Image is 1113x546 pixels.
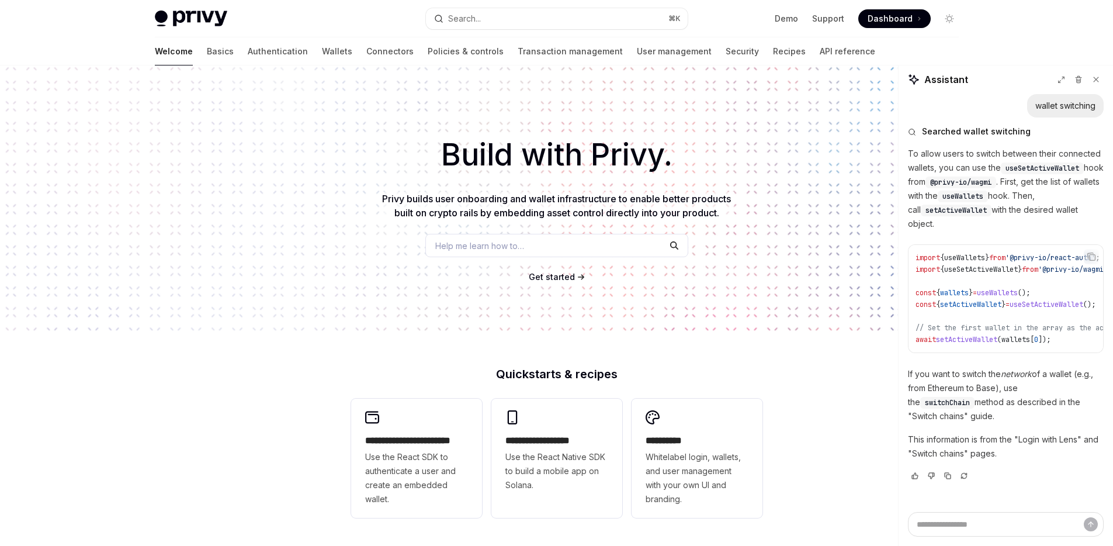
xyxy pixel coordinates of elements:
p: To allow users to switch between their connected wallets, you can use the hook from . First, get ... [908,147,1104,231]
span: wallets [1001,335,1030,344]
span: } [1001,300,1005,309]
span: wallets [940,288,969,298]
span: Use the React Native SDK to build a mobile app on Solana. [505,450,608,492]
span: Get started [529,272,575,282]
span: useSetActiveWallet [944,265,1018,274]
span: Searched wallet switching [922,126,1031,137]
h1: Build with Privy. [19,132,1094,178]
span: import [916,265,940,274]
span: Help me learn how to… [435,240,524,252]
span: = [1005,300,1010,309]
div: Search... [448,12,481,26]
span: } [985,253,989,262]
span: '@privy-io/react-auth' [1005,253,1095,262]
a: Policies & controls [428,37,504,65]
span: { [940,265,944,274]
a: API reference [820,37,875,65]
a: Support [812,13,844,25]
span: = [973,288,977,298]
span: setActiveWallet [925,206,987,215]
span: (); [1083,300,1095,309]
span: useWallets [944,253,985,262]
a: Basics [207,37,234,65]
span: setActiveWallet [936,335,997,344]
span: { [936,288,940,298]
a: Connectors [366,37,414,65]
span: from [1022,265,1038,274]
h2: Quickstarts & recipes [351,368,762,380]
button: Searched wallet switching [908,126,1104,137]
span: { [940,253,944,262]
a: Dashboard [858,9,931,28]
span: Privy builds user onboarding and wallet infrastructure to enable better products built on crypto ... [382,193,731,219]
span: (); [1018,288,1030,298]
span: } [1018,265,1022,274]
a: Welcome [155,37,193,65]
span: [ [1030,335,1034,344]
span: 0 [1034,335,1038,344]
a: Get started [529,271,575,283]
span: ]); [1038,335,1050,344]
span: Use the React SDK to authenticate a user and create an embedded wallet. [365,450,468,506]
span: await [916,335,936,344]
span: Whitelabel login, wallets, and user management with your own UI and branding. [646,450,748,506]
span: } [969,288,973,298]
span: ( [997,335,1001,344]
img: light logo [155,11,227,27]
span: const [916,288,936,298]
a: User management [637,37,712,65]
span: useWallets [977,288,1018,298]
span: import [916,253,940,262]
span: @privy-io/wagmi [930,178,991,187]
span: useWallets [942,192,983,201]
a: Authentication [248,37,308,65]
div: wallet switching [1035,100,1095,112]
em: network [1001,369,1032,379]
a: **** **** **** ***Use the React Native SDK to build a mobile app on Solana. [491,399,622,518]
span: from [989,253,1005,262]
span: { [936,300,940,309]
span: ⌘ K [668,14,681,23]
span: Dashboard [868,13,913,25]
span: useSetActiveWallet [1010,300,1083,309]
span: '@privy-io/wagmi' [1038,265,1108,274]
button: Search...⌘K [426,8,688,29]
a: Recipes [773,37,806,65]
p: This information is from the "Login with Lens" and "Switch chains" pages. [908,433,1104,461]
a: Demo [775,13,798,25]
span: const [916,300,936,309]
span: Assistant [924,72,968,87]
span: switchChain [925,398,970,407]
button: Copy the contents from the code block [1084,249,1099,264]
button: Toggle dark mode [940,9,959,28]
span: useSetActiveWallet [1005,164,1079,173]
a: Security [726,37,759,65]
button: Send message [1084,517,1098,531]
a: Wallets [322,37,352,65]
a: Transaction management [518,37,623,65]
p: If you want to switch the of a wallet (e.g., from Ethereum to Base), use the method as described ... [908,367,1104,423]
span: setActiveWallet [940,300,1001,309]
a: **** *****Whitelabel login, wallets, and user management with your own UI and branding. [632,399,762,518]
